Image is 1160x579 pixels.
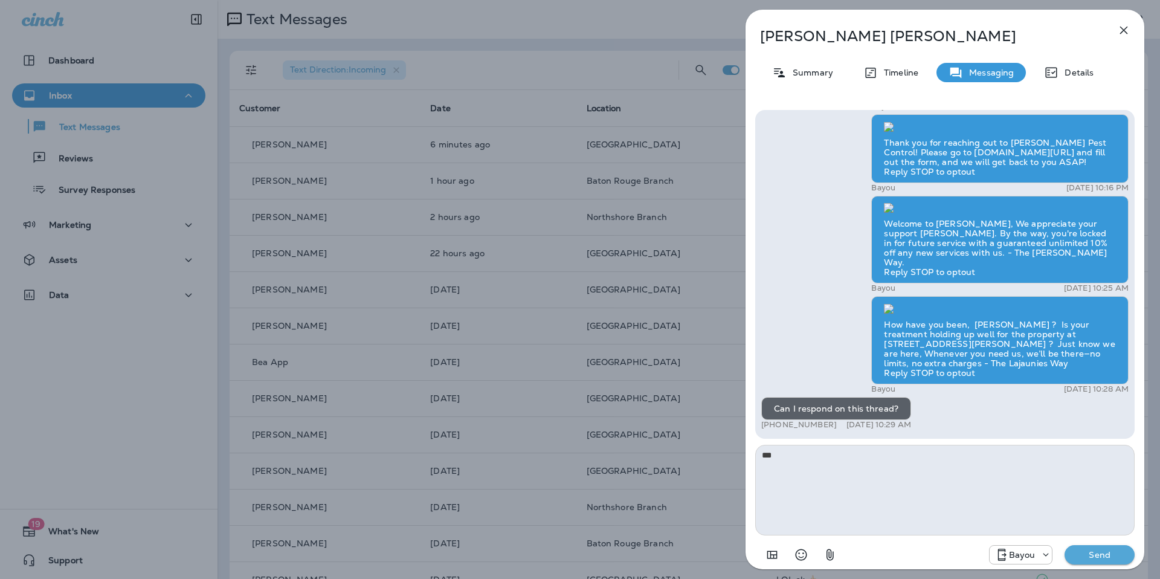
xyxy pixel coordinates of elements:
div: Thank you for reaching out to [PERSON_NAME] Pest Control! Please go to [DOMAIN_NAME][URL] and fil... [871,114,1129,183]
button: Add in a premade template [760,543,784,567]
p: Send [1074,549,1125,560]
p: Summary [787,68,833,77]
p: Bayou [871,384,895,394]
p: Bayou [871,183,895,193]
div: How have you been, [PERSON_NAME] ? Is your treatment holding up well for the property at [STREET_... [871,296,1129,384]
p: Messaging [963,68,1014,77]
button: Send [1065,545,1135,564]
img: twilio-download [884,203,894,213]
p: Details [1058,68,1094,77]
p: [DATE] 10:29 AM [846,420,911,430]
div: +1 (985) 315-4311 [990,548,1052,562]
p: Bayou [871,283,895,293]
p: [DATE] 10:25 AM [1064,283,1129,293]
p: [DATE] 10:28 AM [1064,384,1129,394]
p: [DATE] 10:16 PM [1066,183,1129,193]
img: twilio-download [884,122,894,132]
p: [PERSON_NAME] [PERSON_NAME] [760,28,1090,45]
img: twilio-download [884,304,894,314]
button: Select an emoji [789,543,813,567]
div: Welcome to [PERSON_NAME], We appreciate your support [PERSON_NAME]. By the way, you're locked in ... [871,196,1129,284]
div: Can I respond on this thread? [761,397,911,420]
p: Timeline [878,68,918,77]
p: Bayou [1009,550,1036,560]
p: [PHONE_NUMBER] [761,420,837,430]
